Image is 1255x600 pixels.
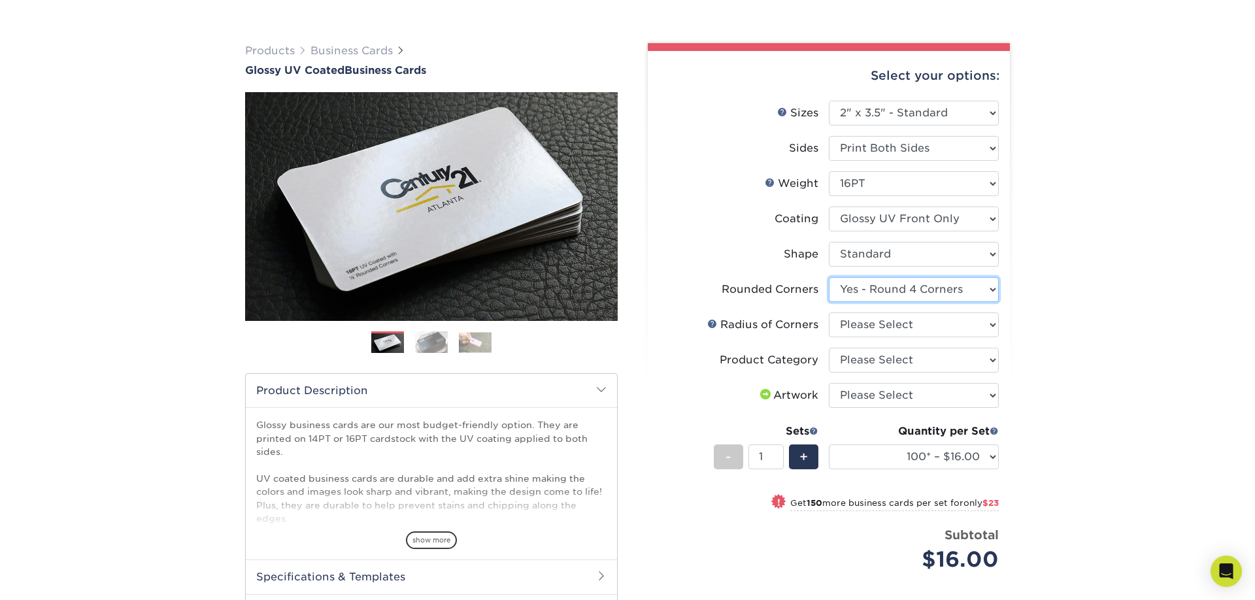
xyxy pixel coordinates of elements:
[982,498,999,508] span: $23
[246,559,617,593] h2: Specifications & Templates
[945,527,999,542] strong: Subtotal
[658,51,999,101] div: Select your options:
[245,20,618,393] img: Glossy UV Coated 01
[459,332,492,352] img: Business Cards 03
[784,246,818,262] div: Shape
[245,64,618,76] h1: Business Cards
[799,447,808,467] span: +
[758,388,818,403] div: Artwork
[777,105,818,121] div: Sizes
[1211,556,1242,587] div: Open Intercom Messenger
[775,211,818,227] div: Coating
[371,327,404,359] img: Business Cards 01
[789,141,818,156] div: Sides
[245,44,295,57] a: Products
[707,317,818,333] div: Radius of Corners
[765,176,818,192] div: Weight
[777,495,780,509] span: !
[246,374,617,407] h2: Product Description
[720,352,818,368] div: Product Category
[310,44,393,57] a: Business Cards
[245,64,344,76] span: Glossy UV Coated
[245,64,618,76] a: Glossy UV CoatedBusiness Cards
[963,498,999,508] span: only
[726,447,731,467] span: -
[256,418,607,592] p: Glossy business cards are our most budget-friendly option. They are printed on 14PT or 16PT cards...
[790,498,999,511] small: Get more business cards per set for
[415,331,448,354] img: Business Cards 02
[839,544,999,575] div: $16.00
[406,531,457,549] span: show more
[714,424,818,439] div: Sets
[829,424,999,439] div: Quantity per Set
[722,282,818,297] div: Rounded Corners
[807,498,822,508] strong: 150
